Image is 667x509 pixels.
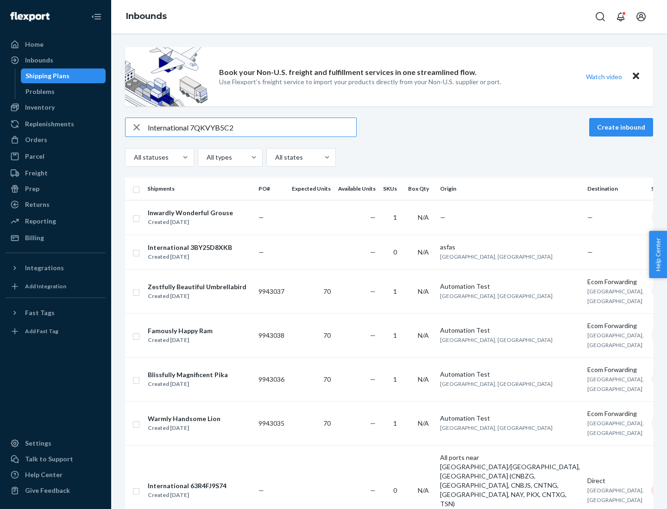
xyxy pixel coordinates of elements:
[148,243,232,252] div: International 3BY25D8XKB
[148,370,228,379] div: Blissfully Magnificent Pika
[418,375,429,383] span: N/A
[418,213,429,221] span: N/A
[440,282,580,291] div: Automation Test
[219,67,477,78] p: Book your Non-U.S. freight and fulfillment services in one streamlined flow.
[393,419,397,427] span: 1
[148,335,213,345] div: Created [DATE]
[25,184,39,193] div: Prep
[25,233,44,242] div: Billing
[418,331,429,339] span: N/A
[25,439,51,448] div: Settings
[440,242,580,252] div: asfas
[393,213,397,221] span: 1
[323,331,331,339] span: 70
[6,132,106,147] a: Orders
[6,53,106,68] a: Inbounds
[25,308,55,317] div: Fast Tags
[418,287,429,295] span: N/A
[440,370,580,379] div: Automation Test
[334,178,379,200] th: Available Units
[6,197,106,212] a: Returns
[6,181,106,196] a: Prep
[25,103,55,112] div: Inventory
[580,70,628,83] button: Watch video
[21,84,106,99] a: Problems
[25,200,50,209] div: Returns
[370,375,376,383] span: —
[393,486,397,494] span: 0
[25,282,66,290] div: Add Integration
[258,213,264,221] span: —
[587,365,644,374] div: Ecom Forwarding
[255,269,288,313] td: 9943037
[379,178,404,200] th: SKUs
[6,117,106,131] a: Replenishments
[440,380,553,387] span: [GEOGRAPHIC_DATA], [GEOGRAPHIC_DATA]
[370,419,376,427] span: —
[21,68,106,83] a: Shipping Plans
[440,453,580,509] div: All ports near [GEOGRAPHIC_DATA]/[GEOGRAPHIC_DATA], [GEOGRAPHIC_DATA] (CNBZG, [GEOGRAPHIC_DATA], ...
[587,277,644,286] div: Ecom Forwarding
[370,331,376,339] span: —
[6,452,106,466] a: Talk to Support
[630,70,642,83] button: Close
[587,213,593,221] span: —
[255,313,288,357] td: 9943038
[25,168,48,178] div: Freight
[119,3,174,30] ol: breadcrumbs
[587,288,644,304] span: [GEOGRAPHIC_DATA], [GEOGRAPHIC_DATA]
[591,7,610,26] button: Open Search Box
[440,336,553,343] span: [GEOGRAPHIC_DATA], [GEOGRAPHIC_DATA]
[258,486,264,494] span: —
[587,409,644,418] div: Ecom Forwarding
[148,326,213,335] div: Famously Happy Ram
[587,420,644,436] span: [GEOGRAPHIC_DATA], [GEOGRAPHIC_DATA]
[393,287,397,295] span: 1
[393,248,397,256] span: 0
[6,436,106,451] a: Settings
[6,214,106,229] a: Reporting
[418,419,429,427] span: N/A
[255,357,288,401] td: 9943036
[649,231,667,278] span: Help Center
[148,292,246,301] div: Created [DATE]
[6,279,106,294] a: Add Integration
[6,166,106,180] a: Freight
[10,12,50,21] img: Flexport logo
[144,178,255,200] th: Shipments
[6,467,106,482] a: Help Center
[126,11,167,21] a: Inbounds
[25,152,44,161] div: Parcel
[587,487,644,503] span: [GEOGRAPHIC_DATA], [GEOGRAPHIC_DATA]
[393,331,397,339] span: 1
[255,178,288,200] th: PO#
[148,282,246,292] div: Zestfully Beautiful Umbrellabird
[584,178,648,200] th: Destination
[440,253,553,260] span: [GEOGRAPHIC_DATA], [GEOGRAPHIC_DATA]
[323,419,331,427] span: 70
[25,486,70,495] div: Give Feedback
[25,135,47,144] div: Orders
[393,375,397,383] span: 1
[440,414,580,423] div: Automation Test
[25,263,64,273] div: Integrations
[133,153,134,162] input: All statuses
[6,37,106,52] a: Home
[25,40,44,49] div: Home
[148,208,233,217] div: Inwardly Wonderful Grouse
[6,149,106,164] a: Parcel
[589,118,653,137] button: Create inbound
[25,87,55,96] div: Problems
[148,481,227,490] div: International 63R4FJ9S74
[255,401,288,445] td: 9943035
[288,178,334,200] th: Expected Units
[148,490,227,500] div: Created [DATE]
[323,375,331,383] span: 70
[436,178,584,200] th: Origin
[6,100,106,115] a: Inventory
[440,292,553,299] span: [GEOGRAPHIC_DATA], [GEOGRAPHIC_DATA]
[6,261,106,275] button: Integrations
[418,486,429,494] span: N/A
[440,326,580,335] div: Automation Test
